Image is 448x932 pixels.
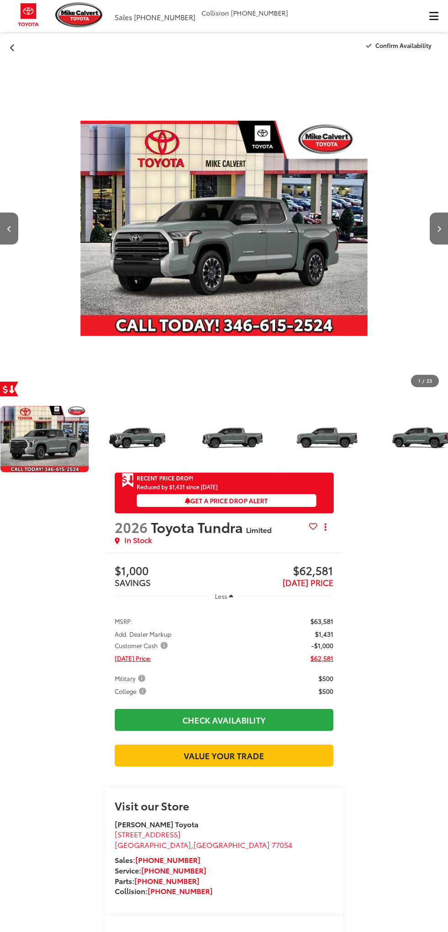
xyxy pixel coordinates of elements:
img: 2026 Toyota Tundra Limited [282,405,372,473]
span: 2026 [115,517,148,537]
a: [PHONE_NUMBER] [135,854,200,865]
span: Get Price Drop Alert [122,473,134,488]
a: Value Your Trade [115,745,334,767]
span: dropdown dots [325,523,326,531]
span: Get a Price Drop Alert [185,496,268,505]
span: $500 [319,687,333,696]
a: Expand Photo 3 [283,406,371,472]
span: MSRP: [115,617,133,626]
span: , [115,839,292,850]
a: [PHONE_NUMBER] [134,875,199,886]
img: 2026 Toyota Tundra Limited [94,405,184,473]
span: / [421,378,425,384]
a: [PHONE_NUMBER] [141,865,206,875]
strong: Parts: [115,875,199,886]
a: [PHONE_NUMBER] [148,885,213,896]
span: -$1,000 [311,641,333,650]
button: Customer Cash [115,641,171,650]
span: Add. Dealer Markup: [115,629,173,639]
a: Expand Photo 1 [95,406,183,472]
span: In Stock [124,535,152,545]
button: Confirm Availability [361,37,439,53]
span: $500 [319,674,333,683]
span: Sales [115,12,132,22]
span: $62,581 [310,654,333,663]
strong: Collision: [115,885,213,896]
button: Military [115,674,149,683]
button: Actions [317,519,333,535]
h2: Visit our Store [115,799,334,811]
span: [GEOGRAPHIC_DATA] [193,839,270,850]
span: Recent Price Drop! [137,474,193,482]
span: 1 [418,377,420,384]
span: Military [115,674,147,683]
span: Confirm Availability [375,41,432,49]
strong: Service: [115,865,206,875]
span: $62,581 [224,565,333,578]
a: [STREET_ADDRESS] [GEOGRAPHIC_DATA],[GEOGRAPHIC_DATA] 77054 [115,829,292,850]
button: Next image [430,213,448,245]
span: [GEOGRAPHIC_DATA] [115,839,191,850]
span: Customer Cash [115,641,170,650]
strong: [PERSON_NAME] Toyota [115,819,198,829]
span: [PHONE_NUMBER] [231,8,288,17]
span: Reduced by $1,431 since [DATE] [137,484,316,490]
span: [PHONE_NUMBER] [134,12,195,22]
button: College [115,687,149,696]
a: Expand Photo 0 [0,406,89,472]
span: [DATE] PRICE [283,576,333,588]
span: Toyota Tundra [151,517,246,537]
img: Mike Calvert Toyota [55,2,104,27]
span: $1,000 [115,565,224,578]
span: [STREET_ADDRESS] [115,829,181,839]
span: $1,431 [315,629,333,639]
span: Limited [246,524,272,535]
img: 2026 Toyota Tundra Limited [188,405,278,473]
strong: Sales: [115,854,200,865]
span: College [115,687,148,696]
span: 23 [427,377,432,384]
span: SAVINGS [115,576,151,588]
img: 2026 Toyota Tundra Limited [80,60,367,396]
a: Check Availability [115,709,334,731]
span: 77054 [272,839,292,850]
span: $63,581 [310,617,333,626]
span: [DATE] Price: [115,654,151,663]
a: Expand Photo 2 [189,406,277,472]
a: Get Price Drop Alert Recent Price Drop! [115,473,334,484]
span: Less [215,592,227,600]
button: Less [210,588,238,604]
span: Collision [202,8,229,17]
